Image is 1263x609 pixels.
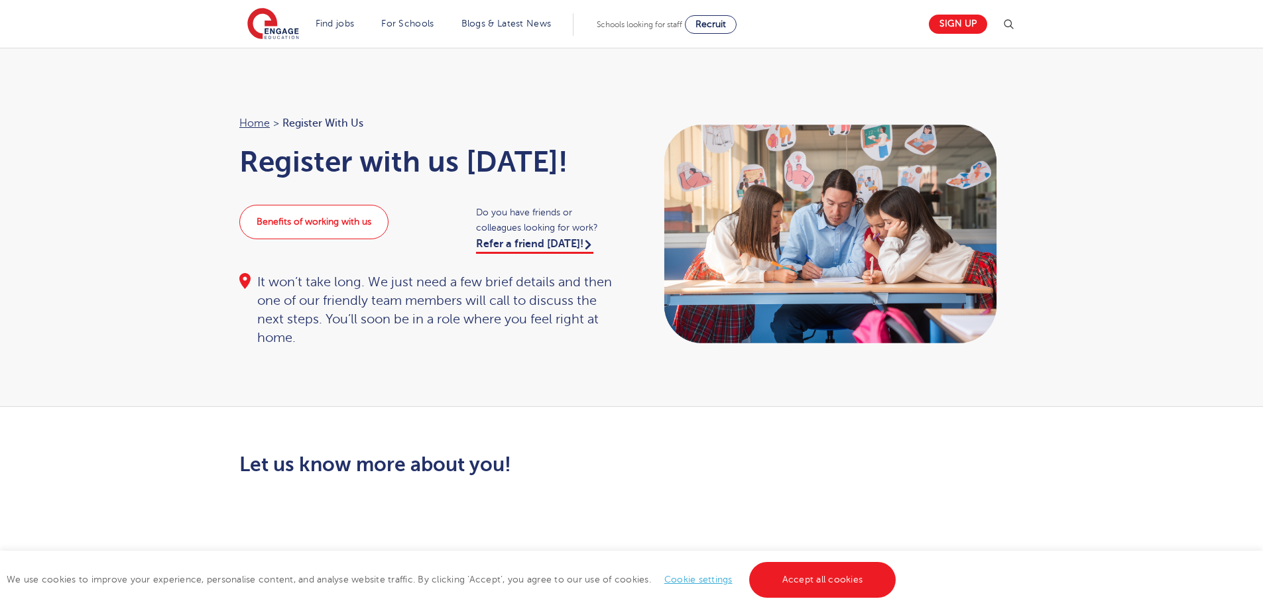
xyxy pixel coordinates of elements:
div: It won’t take long. We just need a few brief details and then one of our friendly team members wi... [239,273,619,347]
h1: Register with us [DATE]! [239,145,619,178]
a: For Schools [381,19,434,28]
h2: Let us know more about you! [239,453,756,476]
a: Benefits of working with us [239,205,389,239]
a: Recruit [685,15,737,34]
a: Refer a friend [DATE]! [476,238,593,254]
a: Blogs & Latest News [461,19,552,28]
span: Recruit [695,19,726,29]
a: Accept all cookies [749,562,896,598]
span: > [273,117,279,129]
span: We use cookies to improve your experience, personalise content, and analyse website traffic. By c... [7,575,899,584]
span: Schools looking for staff [597,20,682,29]
span: Do you have friends or colleagues looking for work? [476,205,619,235]
a: Find jobs [316,19,355,28]
a: Cookie settings [664,575,733,584]
a: Home [239,117,270,129]
a: Sign up [929,15,987,34]
nav: breadcrumb [239,115,619,132]
img: Engage Education [247,8,299,41]
span: Register with us [282,115,363,132]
